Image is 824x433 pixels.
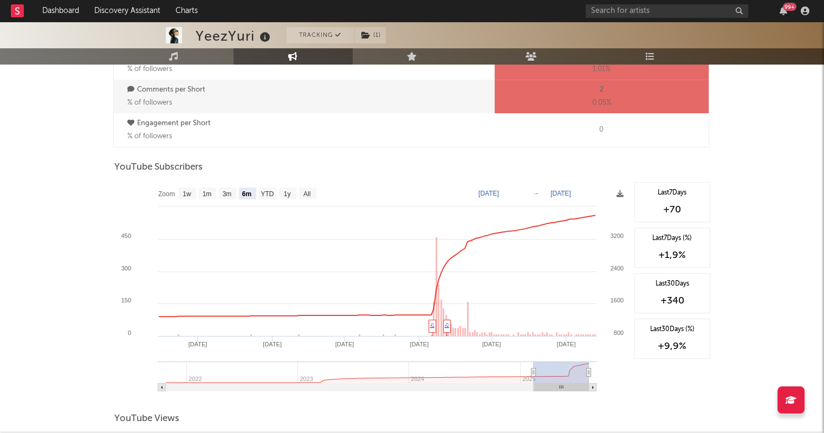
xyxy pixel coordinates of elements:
[610,232,623,239] text: 3200
[188,341,207,347] text: [DATE]
[335,341,354,347] text: [DATE]
[355,27,386,43] button: (1)
[556,341,575,347] text: [DATE]
[127,133,172,140] span: % of followers
[127,83,492,96] p: Comments per Short
[127,117,492,130] p: Engagement per Short
[242,190,251,198] text: 6m
[600,83,604,96] p: 2
[586,4,748,18] input: Search for artists
[287,27,354,43] button: Tracking
[593,63,610,76] span: 1.01 %
[410,341,429,347] text: [DATE]
[640,279,704,289] div: Last 30 Days
[783,3,796,11] div: 99 +
[354,27,386,43] span: ( 1 )
[121,297,131,303] text: 150
[114,412,179,425] span: YouTube Views
[121,265,131,272] text: 300
[114,161,203,174] span: YouTube Subscribers
[610,265,623,272] text: 2400
[640,234,704,243] div: Last 7 Days (%)
[495,113,709,147] div: 0
[445,321,449,328] a: ♫
[610,297,623,303] text: 1600
[640,325,704,334] div: Last 30 Days (%)
[261,190,274,198] text: YTD
[222,190,231,198] text: 3m
[283,190,290,198] text: 1y
[127,99,172,106] span: % of followers
[158,190,175,198] text: Zoom
[482,341,501,347] text: [DATE]
[640,340,704,353] div: +9,9 %
[127,66,172,73] span: % of followers
[780,7,787,15] button: 99+
[127,329,131,336] text: 0
[592,96,611,109] span: 0.05 %
[640,249,704,262] div: +1,9 %
[533,190,539,197] text: →
[640,294,704,307] div: +340
[613,329,623,336] text: 800
[478,190,499,197] text: [DATE]
[263,341,282,347] text: [DATE]
[640,203,704,216] div: +70
[183,190,191,198] text: 1w
[121,232,131,239] text: 450
[202,190,211,198] text: 1m
[430,321,434,328] a: ♫
[550,190,571,197] text: [DATE]
[303,190,310,198] text: All
[640,188,704,198] div: Last 7 Days
[196,27,273,45] div: YeezYuri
